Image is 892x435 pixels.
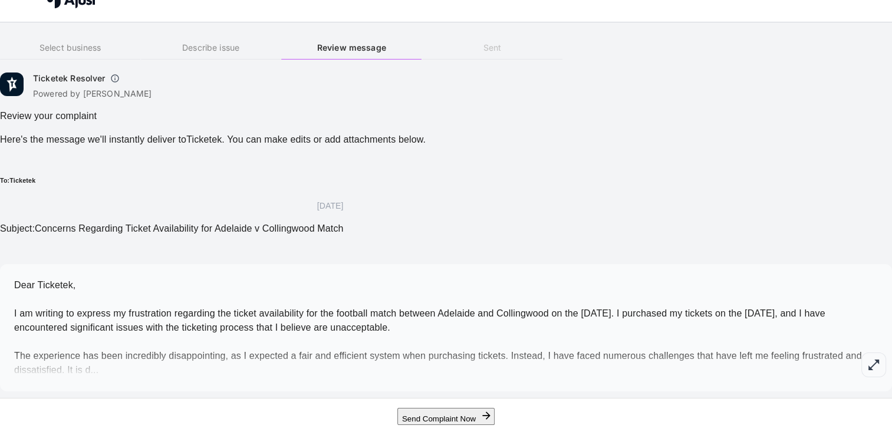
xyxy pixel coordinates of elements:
[33,88,152,100] p: Powered by [PERSON_NAME]
[422,41,562,54] h6: Sent
[14,280,862,375] span: Dear Ticketek, I am writing to express my frustration regarding the ticket availability for the f...
[33,72,106,84] h6: Ticketek Resolver
[397,408,495,425] button: Send Complaint Now
[281,41,422,54] h6: Review message
[141,41,281,54] h6: Describe issue
[90,365,98,375] span: ...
